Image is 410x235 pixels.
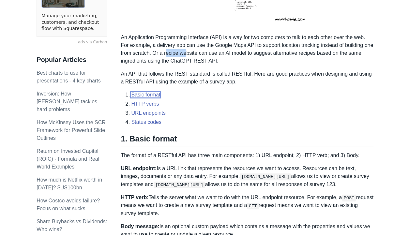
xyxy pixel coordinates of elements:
strong: URL endpoint: [121,166,157,171]
a: URL endpoints [131,110,165,116]
p: Is a URL link that represents the resources we want to access. Resources can be text, images, doc... [121,165,373,188]
strong: Body message: [121,224,159,229]
a: HTTP verbs [131,101,159,107]
h2: 1. Basic format [121,134,373,146]
p: Tells the server what we want to do with the URL endpoint resource. For example, a request means ... [121,194,373,217]
a: Status codes [131,119,161,125]
p: The format of a RESTful API has three main components: 1) URL endpoint; 2) HTTP verb; and 3) Body. [121,152,373,159]
code: GET [247,203,258,209]
a: Manage your marketing, customers, and checkout flow with Squarespace. [41,13,102,32]
h3: Popular Articles [37,56,107,64]
a: ads via Carbon [37,39,107,45]
a: How Costco avoids failure? Focus on what sucks [37,198,100,211]
code: [DOMAIN_NAME][URL] [154,182,205,188]
a: Basic format [131,92,160,97]
strong: HTTP verb: [121,195,148,200]
a: How much is Netflix worth in [DATE]? $US100bn [37,177,102,190]
a: Best charts to use for presentations - 4 key charts [37,70,101,83]
p: An API that follows the REST standard is called RESTful. Here are good practices when designing a... [121,70,373,86]
code: POST [342,195,356,201]
a: Share Buybacks vs Dividends: Who wins? [37,219,107,232]
a: How McKinsey Uses the SCR Framework for Powerful Slide Outlines [37,120,106,141]
code: [DOMAIN_NAME][URL] [240,173,291,180]
a: Return on Invested Capital (ROIC) - Formula and Real World Examples [37,148,99,169]
p: An Application Programming Interface (API) is a way for two computers to talk to each other over ... [121,34,373,65]
a: Inversion: How [PERSON_NAME] tackles hard problems [37,91,97,112]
